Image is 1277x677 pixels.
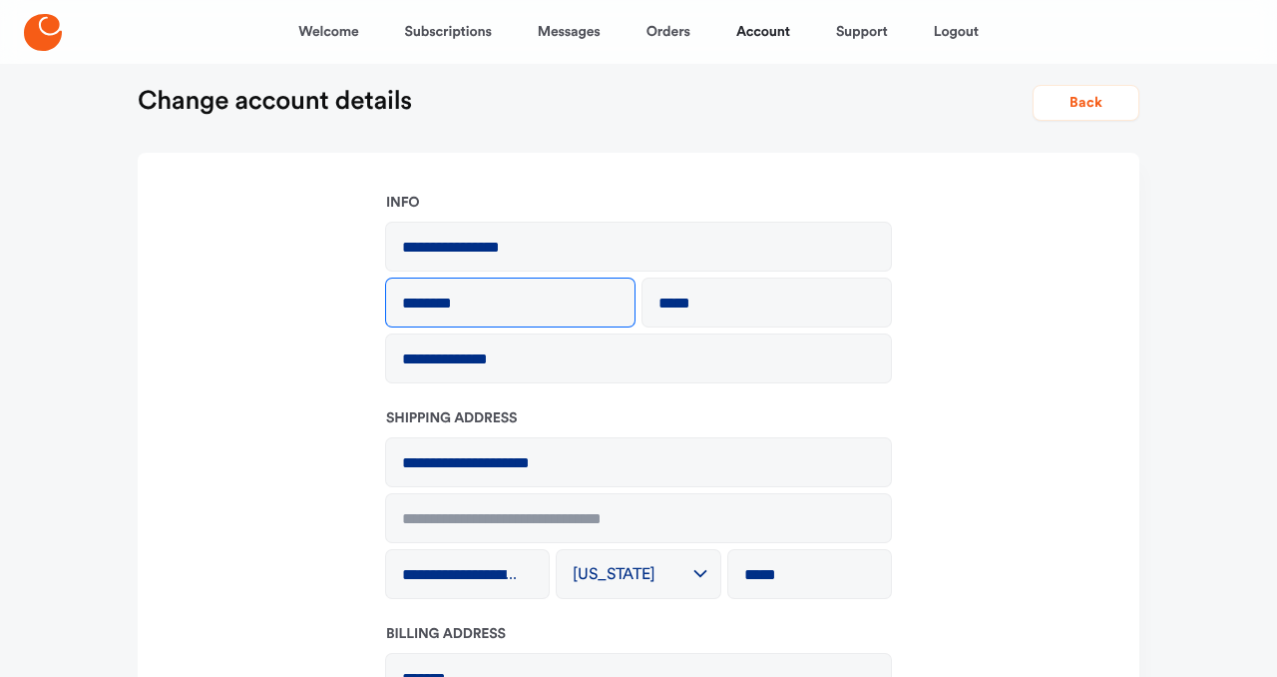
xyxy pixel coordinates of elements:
[298,8,358,56] a: Welcome
[934,8,979,56] a: Logout
[836,8,888,56] a: Support
[405,8,492,56] a: Subscriptions
[386,408,891,428] h2: Shipping address
[1033,85,1139,121] button: Back
[538,8,601,56] a: Messages
[138,85,412,117] h1: Change account details
[386,193,891,213] h2: Info
[386,624,891,644] h2: Billing address
[646,8,690,56] a: Orders
[736,8,790,56] a: Account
